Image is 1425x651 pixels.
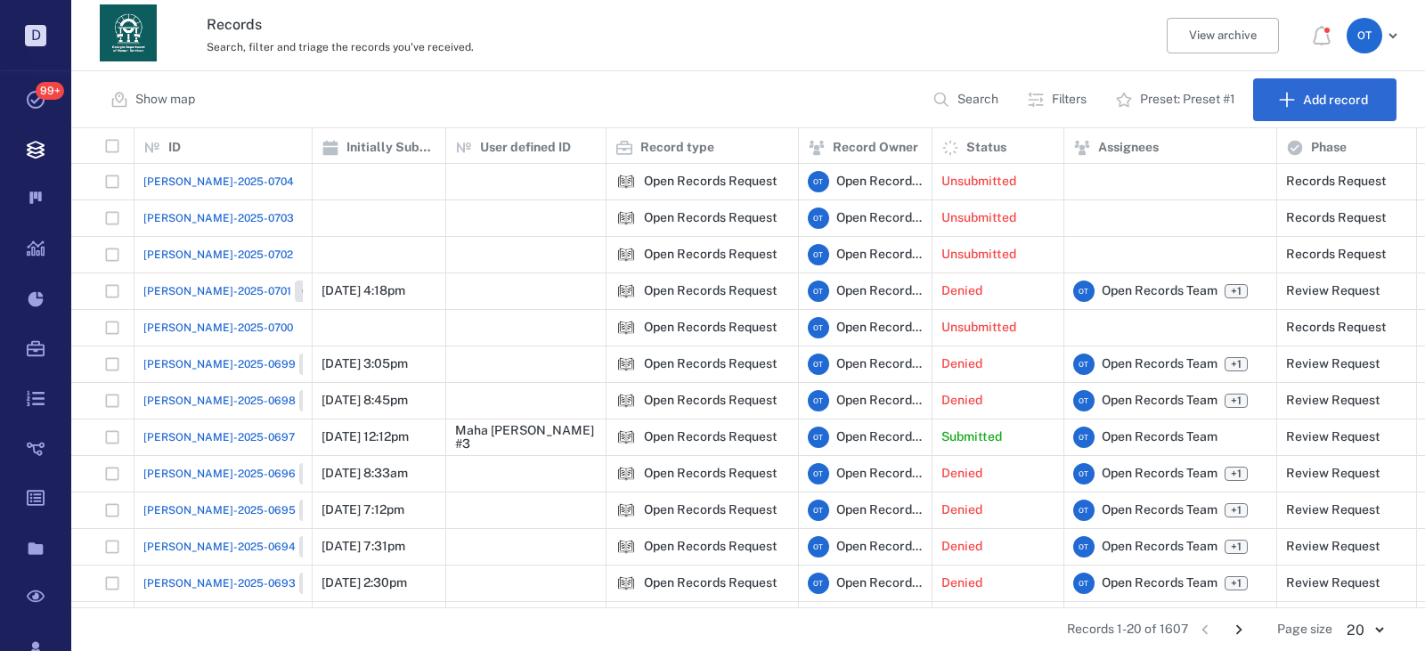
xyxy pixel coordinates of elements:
span: Open Records Team [1102,538,1217,556]
span: +1 [1225,284,1248,298]
span: +1 [1225,576,1248,590]
button: Go to next page [1225,615,1253,644]
p: Denied [941,392,982,410]
button: View archive [1167,18,1279,53]
div: Open Records Request [644,357,778,370]
p: Denied [941,538,982,556]
img: icon Open Records Request [615,390,637,411]
span: [PERSON_NAME]-2025-0694 [143,539,296,555]
div: Open Records Request [615,281,637,302]
p: Unsubmitted [941,319,1016,337]
span: Open Records Team [1102,501,1217,519]
a: [PERSON_NAME]-2025-0697 [143,429,295,445]
p: Denied [941,465,982,483]
div: Open Records Request [644,175,778,188]
div: Open Records Request [644,211,778,224]
a: [PERSON_NAME]-2025-0699 [143,354,348,375]
div: O T [808,244,829,265]
span: +1 [1227,467,1245,482]
div: 20 [1332,620,1396,640]
p: Record Owner [833,139,918,157]
p: Denied [941,282,982,300]
p: Record type [640,139,714,157]
img: icon Open Records Request [615,354,637,375]
div: Open Records Request [644,540,778,553]
div: [PERSON_NAME] Home Study [455,606,597,634]
div: O T [1073,427,1095,448]
div: Maha [PERSON_NAME] #3 [455,424,597,452]
span: +1 [1225,357,1248,371]
p: Status [966,139,1006,157]
span: Open Records Team [1102,428,1217,446]
div: O T [1073,281,1095,302]
div: Open Records Request [644,284,778,297]
div: Records Request [1286,175,1387,188]
img: icon Open Records Request [615,317,637,338]
p: Denied [941,355,982,373]
span: +1 [1227,357,1245,372]
div: Open Records Request [615,427,637,448]
a: [PERSON_NAME]-2025-0701Closed [143,281,344,302]
span: Open Records Team [1102,282,1217,300]
img: icon Open Records Request [615,500,637,521]
p: [DATE] 7:12pm [322,501,404,519]
div: O T [1347,18,1382,53]
div: Open Records Request [615,317,637,338]
div: O T [808,573,829,594]
div: Open Records Request [644,394,778,407]
p: [DATE] 2:30pm [322,574,407,592]
span: +1 [1227,284,1245,299]
span: [PERSON_NAME]-2025-0698 [143,393,296,409]
img: icon Open Records Request [615,427,637,448]
div: Records Request [1286,248,1387,261]
button: Preset: Preset #1 [1104,78,1250,121]
nav: pagination navigation [1188,615,1256,644]
div: O T [1073,573,1095,594]
p: Unsubmitted [941,209,1016,227]
a: [PERSON_NAME]-2025-0704 [143,174,294,190]
div: Open Records Request [615,463,637,484]
div: O T [1073,354,1095,375]
div: O T [1073,390,1095,411]
img: icon Open Records Request [615,171,637,192]
a: [PERSON_NAME]-2025-0702 [143,247,293,263]
button: OT [1347,18,1404,53]
p: ID [168,139,181,157]
div: Review Request [1286,357,1380,370]
div: Open Records Request [644,503,778,517]
div: O T [808,463,829,484]
div: Open Records Request [644,321,778,334]
a: [PERSON_NAME]-2025-0695 [143,500,348,521]
span: Open Records Team [836,319,923,337]
span: [PERSON_NAME]-2025-0701 [143,283,291,299]
span: Open Records Team [1102,355,1217,373]
span: +1 [1227,394,1245,409]
div: Open Records Request [615,171,637,192]
button: Add record [1253,78,1396,121]
div: Review Request [1286,394,1380,407]
p: User defined ID [480,139,571,157]
div: O T [808,354,829,375]
img: icon Open Records Request [615,244,637,265]
a: [PERSON_NAME]-2025-0700 [143,320,293,336]
p: Filters [1052,91,1087,109]
a: Go home [100,4,157,68]
p: Show map [135,91,195,109]
div: Open Records Request [644,430,778,443]
p: [DATE] 3:05pm [322,355,408,373]
div: Open Records Request [615,500,637,521]
div: Review Request [1286,467,1380,480]
div: Review Request [1286,540,1380,553]
div: Open Records Request [615,536,637,557]
div: Records Request [1286,321,1387,334]
span: [PERSON_NAME]-2025-0693 [143,575,296,591]
span: Open Records Team [1102,574,1217,592]
div: O T [1073,536,1095,557]
div: Records Request [1286,211,1387,224]
img: icon Open Records Request [615,573,637,594]
span: +1 [1227,576,1245,591]
p: Denied [941,501,982,519]
div: O T [808,208,829,229]
div: O T [808,317,829,338]
img: Georgia Department of Human Services logo [100,4,157,61]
